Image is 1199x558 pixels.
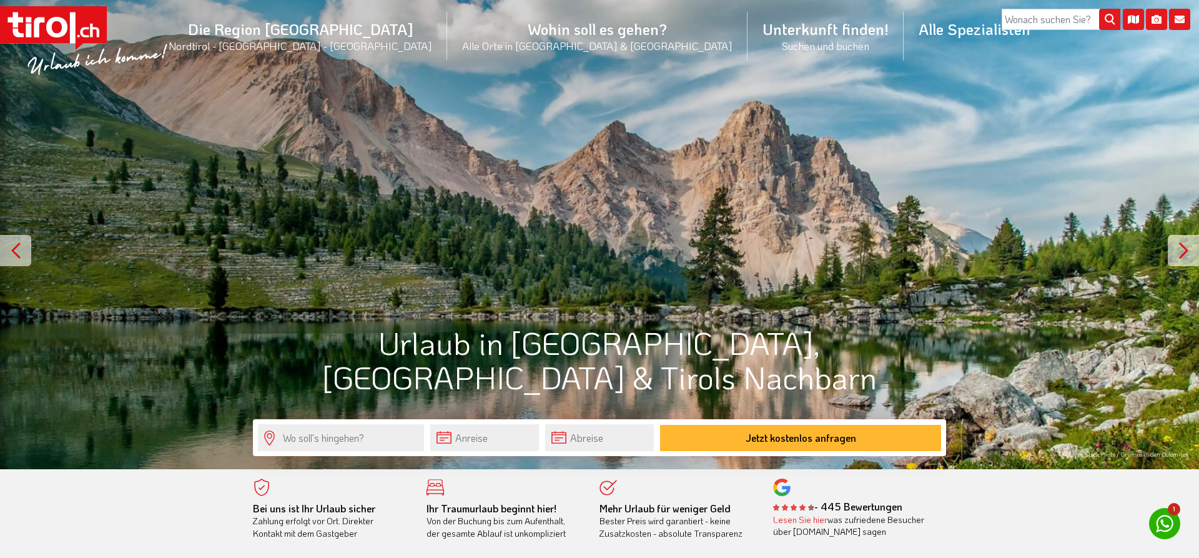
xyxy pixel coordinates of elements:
[599,502,754,540] div: Bester Preis wird garantiert - keine Zusatzkosten - absolute Transparenz
[1123,9,1144,30] i: Karte öffnen
[773,514,827,526] a: Lesen Sie hier
[1146,9,1167,30] i: Fotogalerie
[154,6,447,66] a: Die Region [GEOGRAPHIC_DATA]Nordtirol - [GEOGRAPHIC_DATA] - [GEOGRAPHIC_DATA]
[773,514,928,538] div: was zufriedene Besucher über [DOMAIN_NAME] sagen
[773,500,902,513] b: - 445 Bewertungen
[427,502,581,540] div: Von der Buchung bis zum Aufenthalt, der gesamte Ablauf ist unkompliziert
[462,39,733,52] small: Alle Orte in [GEOGRAPHIC_DATA] & [GEOGRAPHIC_DATA]
[253,502,408,540] div: Zahlung erfolgt vor Ort. Direkter Kontakt mit dem Gastgeber
[599,502,731,515] b: Mehr Urlaub für weniger Geld
[1149,508,1180,539] a: 1
[427,502,556,515] b: Ihr Traumurlaub beginnt hier!
[169,39,432,52] small: Nordtirol - [GEOGRAPHIC_DATA] - [GEOGRAPHIC_DATA]
[1168,503,1180,516] span: 1
[904,6,1045,52] a: Alle Spezialisten
[1002,9,1120,30] input: Wonach suchen Sie?
[660,425,941,451] button: Jetzt kostenlos anfragen
[748,6,904,66] a: Unterkunft finden!Suchen und buchen
[1169,9,1190,30] i: Kontakt
[258,424,424,451] input: Wo soll's hingehen?
[545,424,654,451] input: Abreise
[762,39,889,52] small: Suchen und buchen
[447,6,748,66] a: Wohin soll es gehen?Alle Orte in [GEOGRAPHIC_DATA] & [GEOGRAPHIC_DATA]
[253,502,375,515] b: Bei uns ist Ihr Urlaub sicher
[430,424,539,451] input: Anreise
